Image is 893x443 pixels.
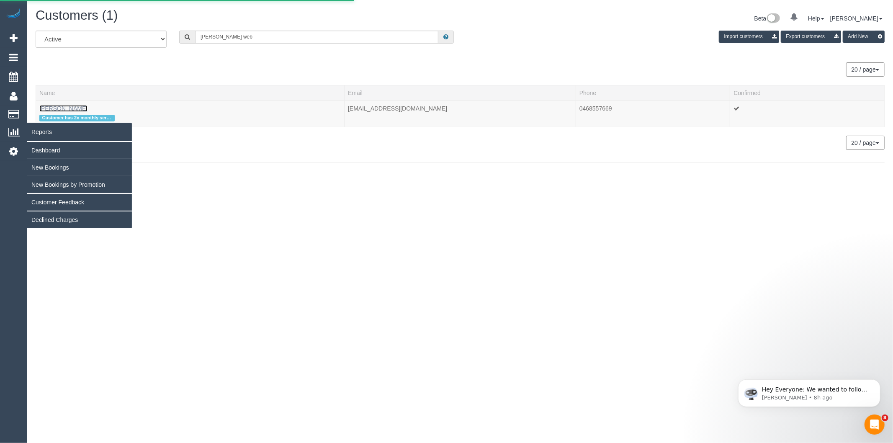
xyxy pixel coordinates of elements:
[36,167,885,175] div: © 2025
[846,136,885,150] button: 20 / page
[36,100,345,127] td: Name
[27,122,132,142] span: Reports
[726,362,893,420] iframe: Intercom notifications message
[195,31,438,44] input: Search customers ...
[847,62,885,77] nav: Pagination navigation
[39,113,341,124] div: Tags
[846,62,885,77] button: 20 / page
[847,136,885,150] nav: Pagination navigation
[36,32,144,40] p: Message from Ellie, sent 8h ago
[808,15,824,22] a: Help
[865,415,885,435] iframe: Intercom live chat
[830,15,883,22] a: [PERSON_NAME]
[754,15,780,22] a: Beta
[27,142,132,229] ul: Reports
[730,85,885,100] th: Confirmed
[766,13,780,24] img: New interface
[882,415,888,421] span: 8
[36,85,345,100] th: Name
[39,105,87,112] a: [PERSON_NAME]
[345,100,576,127] td: Email
[719,31,779,43] button: Import customers
[27,159,132,176] a: New Bookings
[27,142,132,159] a: Dashboard
[27,176,132,193] a: New Bookings by Promotion
[27,194,132,211] a: Customer Feedback
[576,100,730,127] td: Phone
[843,31,885,43] button: Add New
[576,85,730,100] th: Phone
[27,211,132,228] a: Declined Charges
[36,24,143,114] span: Hey Everyone: We wanted to follow up and let you know we have been closely monitoring the account...
[345,85,576,100] th: Email
[36,8,118,23] span: Customers (1)
[730,100,885,127] td: Confirmed
[39,115,115,121] span: Customer has 2x monthly services
[5,8,22,20] img: Automaid Logo
[781,31,841,43] button: Export customers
